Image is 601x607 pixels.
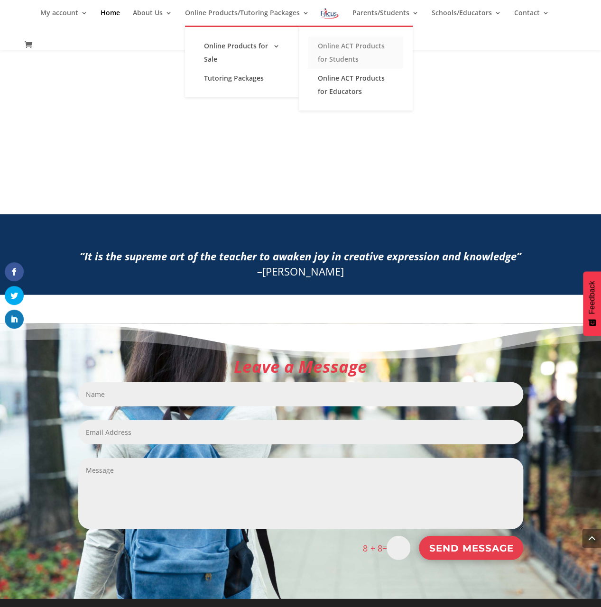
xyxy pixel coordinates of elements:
[320,7,340,20] img: Focus on Learning
[588,281,596,314] span: Feedback
[133,9,172,26] a: About Us
[308,37,403,69] a: Online ACT Products for Students
[40,9,88,26] a: My account
[363,543,382,554] span: 8 + 8
[78,382,524,406] input: Name
[352,9,419,26] a: Parents/Students
[101,9,120,26] a: Home
[514,9,549,26] a: Contact
[194,37,289,69] a: Online Products for Sale
[78,420,524,444] input: Email Address
[583,271,601,336] button: Feedback - Show survey
[80,249,521,263] b: “It is the supreme art of the teacher to awaken joy in creative expression and knowledge”
[257,264,262,278] b: –
[308,69,403,101] a: Online ACT Products for Educators
[78,358,524,382] h2: Leave a Message
[257,264,344,278] span: [PERSON_NAME]
[194,69,289,88] a: Tutoring Packages
[432,9,501,26] a: Schools/Educators
[185,9,309,26] a: Online Products/Tutoring Packages
[361,536,410,560] p: =
[419,536,523,560] button: Send Message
